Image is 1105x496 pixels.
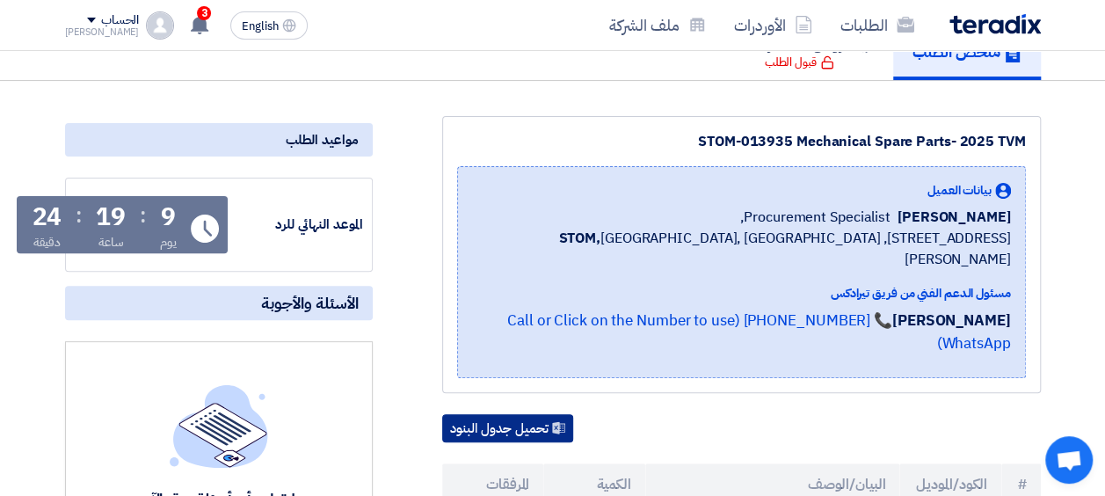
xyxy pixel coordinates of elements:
a: الأوردرات [720,4,826,46]
span: 3 [197,6,211,20]
h5: ملخص الطلب [912,41,1021,62]
a: الطلبات [826,4,928,46]
span: English [242,20,279,33]
div: مواعيد الطلب [65,123,373,157]
div: Open chat [1045,436,1093,484]
a: عروض الأسعار المقدمة قبول الطلب [706,24,893,80]
div: ساعة [98,233,124,252]
div: STOM-013935 Mechanical Spare Parts- 2025 TVM [457,131,1026,152]
a: 📞 [PHONE_NUMBER] (Call or Click on the Number to use WhatsApp) [507,310,1011,354]
span: الأسئلة والأجوبة [261,293,359,313]
strong: [PERSON_NAME] [892,310,1011,332]
img: profile_test.png [146,11,174,40]
div: قبول الطلب [765,54,834,71]
div: : [76,200,82,231]
div: مسئول الدعم الفني من فريق تيرادكس [472,284,1011,303]
div: الحساب [101,13,139,28]
div: : [140,200,146,231]
div: 9 [161,205,176,230]
img: Teradix logo [949,14,1041,34]
div: [PERSON_NAME] [65,27,140,37]
div: 24 [33,205,62,230]
span: [PERSON_NAME] [898,207,1011,228]
b: STOM, [558,228,600,249]
a: ملف الشركة [595,4,720,46]
div: الموعد النهائي للرد [231,215,363,235]
span: Procurement Specialist, [740,207,891,228]
div: دقيقة [33,233,61,252]
h5: عروض الأسعار المقدمة [725,33,874,54]
button: English [230,11,308,40]
button: تحميل جدول البنود [442,414,573,442]
div: 19 [96,205,126,230]
span: بيانات العميل [927,181,992,200]
img: empty_state_list.svg [170,384,268,467]
a: ملخص الطلب [893,24,1041,80]
div: يوم [160,233,177,252]
span: [GEOGRAPHIC_DATA], [GEOGRAPHIC_DATA] ,[STREET_ADDRESS][PERSON_NAME] [472,228,1011,270]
